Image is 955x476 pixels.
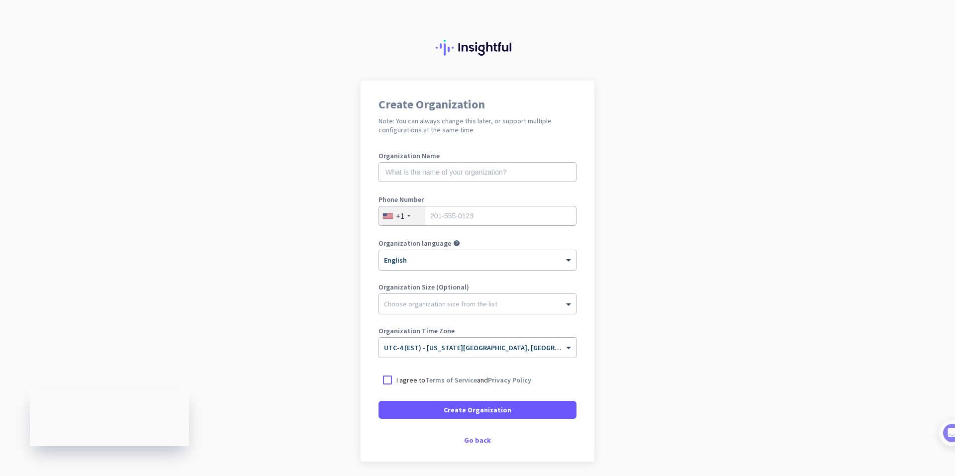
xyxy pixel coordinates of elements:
[379,437,576,444] div: Go back
[379,284,576,290] label: Organization Size (Optional)
[379,116,576,134] h2: Note: You can always change this later, or support multiple configurations at the same time
[396,211,404,221] div: +1
[425,376,477,384] a: Terms of Service
[379,240,451,247] label: Organization language
[379,196,576,203] label: Phone Number
[379,98,576,110] h1: Create Organization
[453,240,460,247] i: help
[444,405,511,415] span: Create Organization
[379,401,576,419] button: Create Organization
[379,327,576,334] label: Organization Time Zone
[396,375,531,385] p: I agree to and
[30,389,189,446] iframe: Insightful Status
[379,152,576,159] label: Organization Name
[379,162,576,182] input: What is the name of your organization?
[379,206,576,226] input: 201-555-0123
[436,40,519,56] img: Insightful
[488,376,531,384] a: Privacy Policy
